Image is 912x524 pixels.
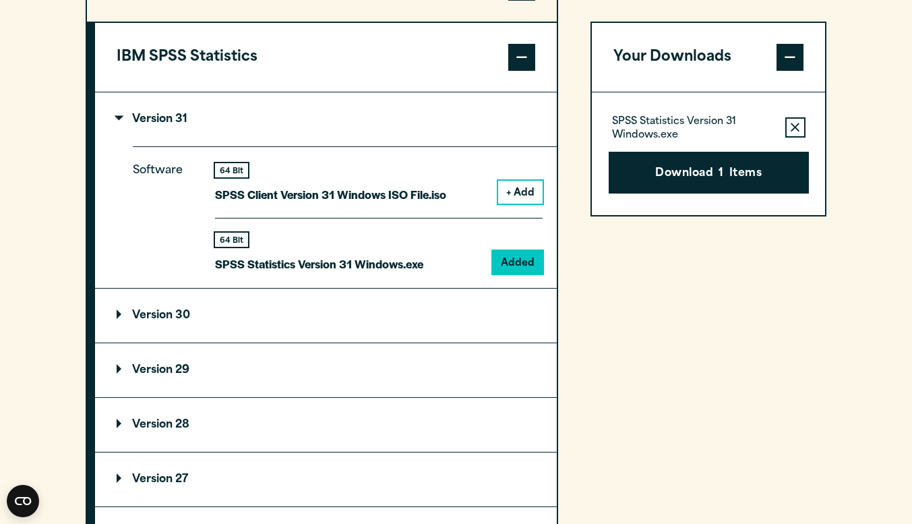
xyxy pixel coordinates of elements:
p: SPSS Statistics Version 31 Windows.exe [612,115,774,142]
p: Version 29 [117,365,189,376]
p: Version 27 [117,474,188,485]
p: Version 30 [117,310,190,321]
summary: Version 29 [95,343,557,397]
button: IBM SPSS Statistics [95,23,557,92]
button: Your Downloads [592,23,826,92]
button: Download1Items [609,152,809,194]
summary: Version 30 [95,289,557,343]
summary: Version 31 [95,92,557,146]
p: Version 28 [117,419,189,430]
p: Version 31 [117,114,187,125]
p: Software [133,161,193,263]
button: Open CMP widget [7,485,39,517]
div: 64 Bit [215,163,248,177]
p: SPSS Statistics Version 31 Windows.exe [215,254,423,274]
button: Added [493,251,543,274]
div: Your Downloads [592,92,826,215]
button: + Add [498,181,543,204]
summary: Version 28 [95,398,557,452]
div: 64 Bit [215,233,248,247]
span: 1 [719,165,723,183]
summary: Version 27 [95,453,557,506]
p: SPSS Client Version 31 Windows ISO File.iso [215,185,446,204]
